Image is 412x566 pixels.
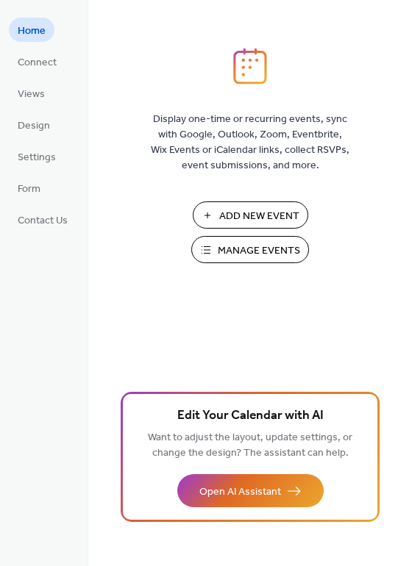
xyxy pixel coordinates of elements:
span: Form [18,182,40,197]
a: Design [9,112,59,137]
a: Settings [9,144,65,168]
a: Home [9,18,54,42]
span: Views [18,87,45,102]
span: Contact Us [18,213,68,229]
button: Add New Event [193,201,308,229]
button: Open AI Assistant [177,474,324,507]
span: Manage Events [218,243,300,259]
span: Edit Your Calendar with AI [177,406,324,426]
a: Form [9,176,49,200]
span: Settings [18,150,56,165]
span: Add New Event [219,209,299,224]
a: Connect [9,49,65,74]
span: Connect [18,55,57,71]
span: Display one-time or recurring events, sync with Google, Outlook, Zoom, Eventbrite, Wix Events or ... [151,112,349,173]
button: Manage Events [191,236,309,263]
img: logo_icon.svg [233,48,267,85]
span: Open AI Assistant [199,484,281,500]
a: Views [9,81,54,105]
span: Design [18,118,50,134]
a: Contact Us [9,207,77,232]
span: Home [18,24,46,39]
span: Want to adjust the layout, update settings, or change the design? The assistant can help. [148,428,352,463]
